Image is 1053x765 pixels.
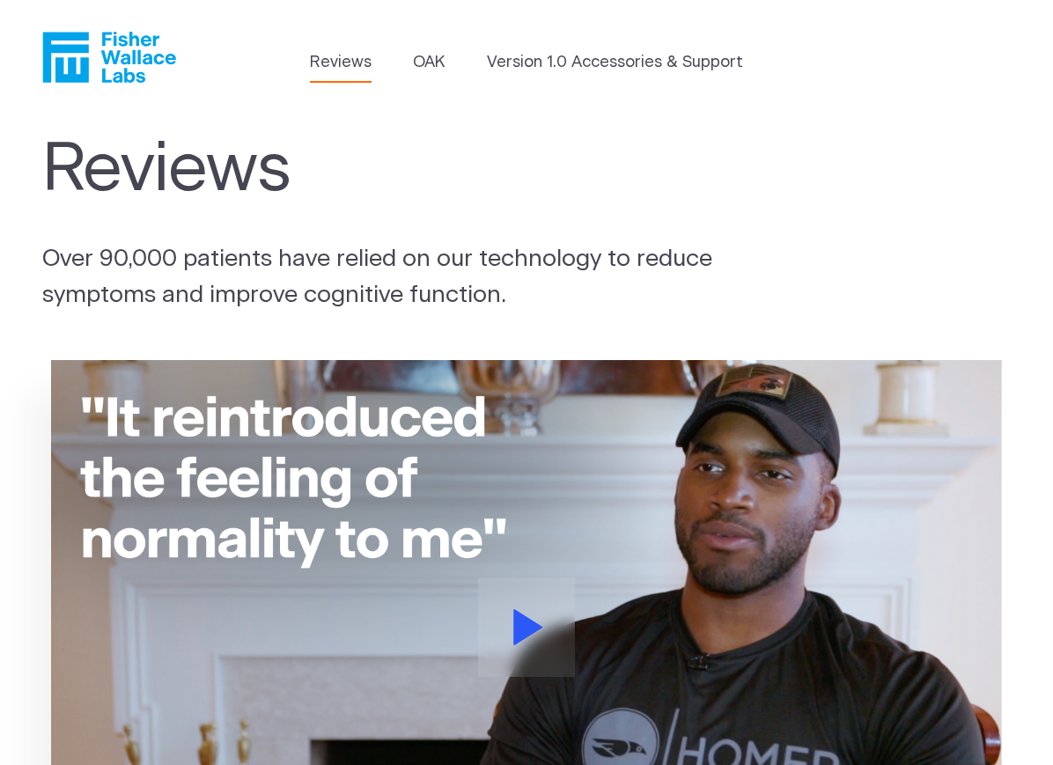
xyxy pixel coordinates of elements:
a: Fisher Wallace [42,32,176,83]
p: Over 90,000 patients have relied on our technology to reduce symptoms and improve cognitive funct... [42,241,731,313]
svg: Play [513,609,543,645]
h1: Reviews [42,130,747,209]
a: OAK [413,51,445,75]
a: Version 1.0 Accessories & Support [487,51,743,75]
a: Reviews [310,51,372,75]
